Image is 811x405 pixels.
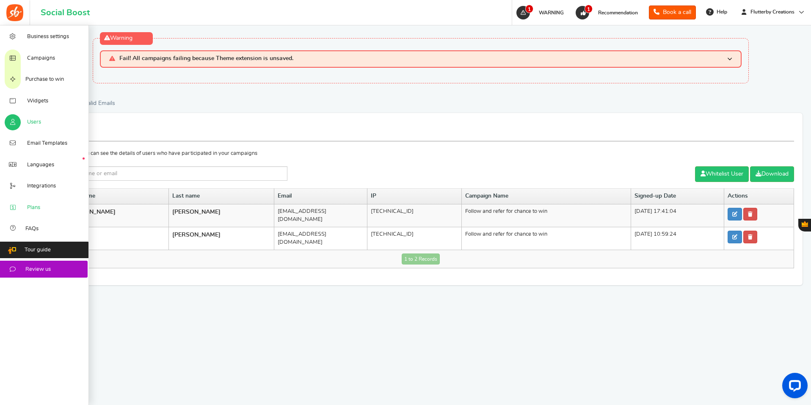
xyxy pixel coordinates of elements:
[274,227,367,250] td: [EMAIL_ADDRESS][DOMAIN_NAME]
[172,232,221,238] b: [PERSON_NAME]
[748,234,753,240] i: Delete user
[172,209,221,215] b: [PERSON_NAME]
[516,6,568,19] a: 1 WARNING
[802,221,808,227] span: Gratisfaction
[631,204,724,227] td: [DATE] 17:41:04
[6,4,23,21] img: Social Boost
[575,6,642,19] a: 1 Recommendation
[274,204,367,227] td: [EMAIL_ADDRESS][DOMAIN_NAME]
[598,10,638,15] span: Recommendation
[703,5,731,19] a: Help
[64,188,169,204] th: First name
[27,182,56,190] span: Integrations
[27,97,48,105] span: Widgets
[83,157,85,160] em: New
[27,161,54,169] span: Languages
[775,369,811,405] iframe: LiveChat chat widget
[695,166,749,182] a: Whitelist User
[750,166,794,182] a: Download
[747,8,798,16] span: Flutterby Creations
[41,8,90,17] h1: Social Boost
[462,188,631,204] th: Campaign Name
[47,150,794,157] p: In this section you can see the details of users who have participated in your campaigns
[25,225,39,233] span: FAQs
[119,55,293,63] span: Fail! All campaigns failing because Theme extension is unsaved.
[714,8,727,16] span: Help
[25,266,51,273] span: Review us
[367,204,462,227] td: [TECHNICAL_ID]
[47,121,794,141] h1: Users
[748,212,753,217] i: Delete user
[27,140,67,147] span: Email Templates
[631,188,724,204] th: Signed-up Date
[367,188,462,204] th: IP
[71,94,124,113] a: Invalid Emails
[728,231,742,243] a: Edit user
[25,76,64,83] span: Purchase to win
[274,188,367,204] th: Email
[724,188,794,204] th: Actions
[27,204,40,212] span: Plans
[525,5,533,13] span: 1
[462,227,631,250] td: Follow and refer for chance to win
[649,6,696,19] a: Book a call
[462,204,631,227] td: Follow and refer for chance to win
[539,10,564,15] span: WARNING
[728,208,742,220] a: Edit user
[631,227,724,250] td: [DATE] 10:59:24
[585,5,593,13] span: 1
[798,219,811,231] button: Gratisfaction
[27,55,55,62] span: Campaigns
[367,227,462,250] td: [TECHNICAL_ID]
[27,33,69,41] span: Business settings
[169,188,274,204] th: Last name
[67,209,116,215] b: [PERSON_NAME]
[47,166,287,181] input: Search by name or email
[100,32,153,45] div: Warning
[25,246,51,254] span: Tour guide
[27,118,41,126] span: Users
